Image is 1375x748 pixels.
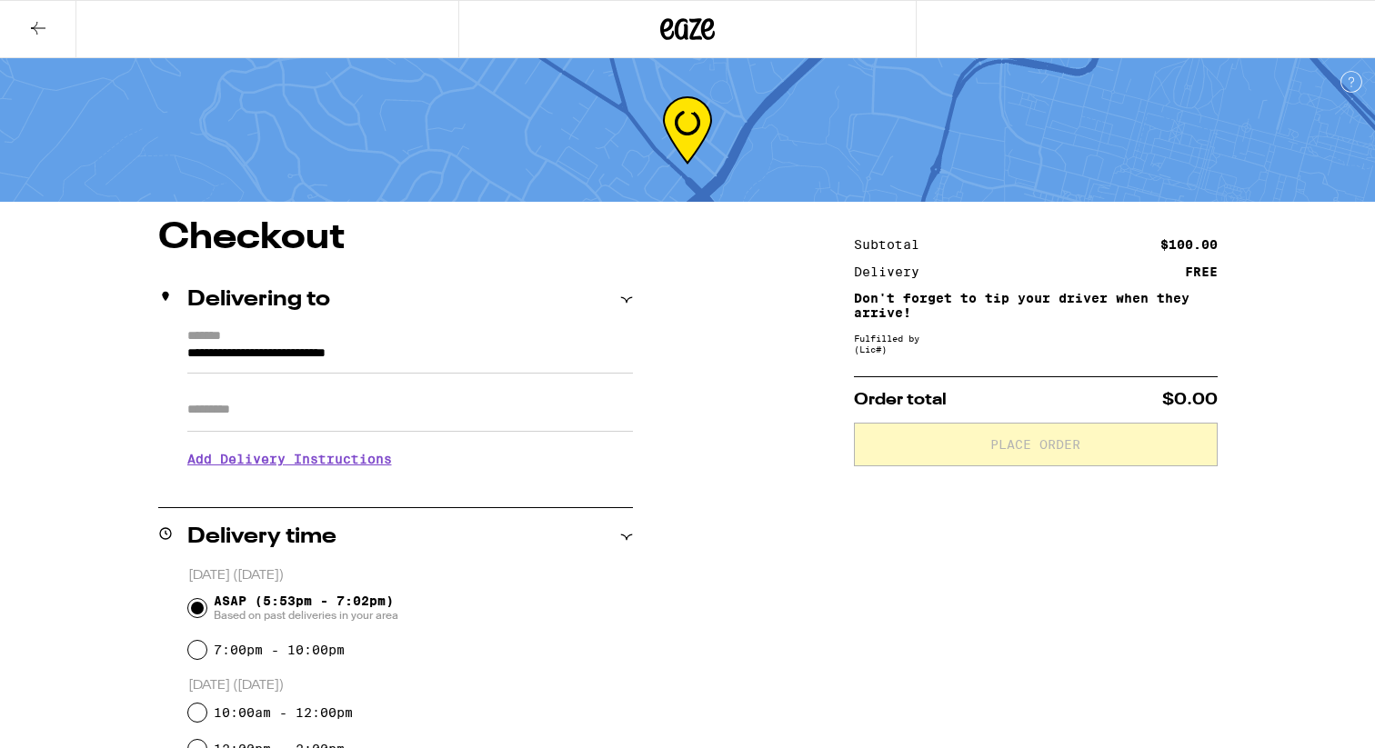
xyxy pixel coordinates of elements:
[1160,238,1218,251] div: $100.00
[854,238,932,251] div: Subtotal
[187,526,336,548] h2: Delivery time
[1185,265,1218,278] div: FREE
[214,593,398,623] span: ASAP (5:53pm - 7:02pm)
[187,480,633,494] p: We'll contact you at [PHONE_NUMBER] when we arrive
[188,677,633,694] p: [DATE] ([DATE])
[854,265,932,278] div: Delivery
[854,291,1218,320] p: Don't forget to tip your driver when they arrive!
[990,438,1080,451] span: Place Order
[214,705,353,720] label: 10:00am - 12:00pm
[1162,392,1218,408] span: $0.00
[187,289,330,311] h2: Delivering to
[854,392,947,408] span: Order total
[158,220,633,256] h1: Checkout
[854,423,1218,466] button: Place Order
[214,608,398,623] span: Based on past deliveries in your area
[854,333,1218,354] div: Fulfilled by (Lic# )
[188,567,633,584] p: [DATE] ([DATE])
[214,643,345,657] label: 7:00pm - 10:00pm
[187,438,633,480] h3: Add Delivery Instructions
